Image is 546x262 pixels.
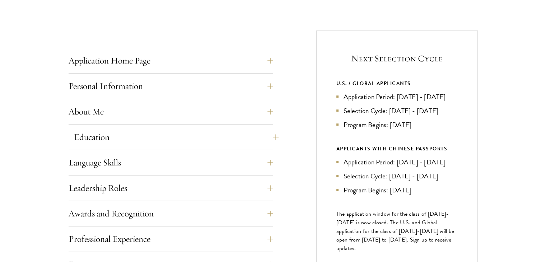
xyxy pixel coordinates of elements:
[69,78,273,95] button: Personal Information
[336,210,454,253] span: The application window for the class of [DATE]-[DATE] is now closed. The U.S. and Global applicat...
[336,120,458,130] li: Program Begins: [DATE]
[336,92,458,102] li: Application Period: [DATE] - [DATE]
[336,171,458,181] li: Selection Cycle: [DATE] - [DATE]
[336,144,458,153] div: APPLICANTS WITH CHINESE PASSPORTS
[69,179,273,197] button: Leadership Roles
[69,230,273,248] button: Professional Experience
[336,52,458,65] h5: Next Selection Cycle
[69,103,273,120] button: About Me
[336,157,458,167] li: Application Period: [DATE] - [DATE]
[69,154,273,171] button: Language Skills
[336,79,458,88] div: U.S. / GLOBAL APPLICANTS
[69,52,273,69] button: Application Home Page
[69,205,273,222] button: Awards and Recognition
[336,106,458,116] li: Selection Cycle: [DATE] - [DATE]
[74,128,279,146] button: Education
[336,185,458,195] li: Program Begins: [DATE]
